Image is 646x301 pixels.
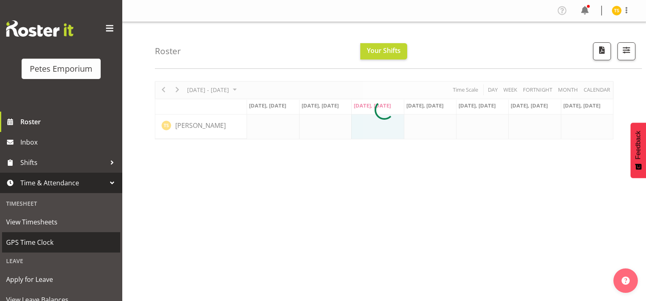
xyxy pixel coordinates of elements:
button: Feedback - Show survey [631,123,646,178]
a: View Timesheets [2,212,120,232]
button: Download a PDF of the roster according to the set date range. [593,42,611,60]
h4: Roster [155,46,181,56]
img: tamara-straker11292.jpg [612,6,622,15]
span: GPS Time Clock [6,236,116,248]
a: GPS Time Clock [2,232,120,253]
div: Timesheet [2,195,120,212]
span: Feedback [635,131,642,159]
div: Petes Emporium [30,63,93,75]
span: Your Shifts [367,46,401,55]
a: Apply for Leave [2,269,120,290]
span: Time & Attendance [20,177,106,189]
span: Shifts [20,156,106,169]
span: View Timesheets [6,216,116,228]
img: Rosterit website logo [6,20,73,37]
button: Filter Shifts [617,42,635,60]
button: Your Shifts [360,43,407,59]
div: Leave [2,253,120,269]
span: Inbox [20,136,118,148]
span: Roster [20,116,118,128]
span: Apply for Leave [6,273,116,286]
img: help-xxl-2.png [622,277,630,285]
